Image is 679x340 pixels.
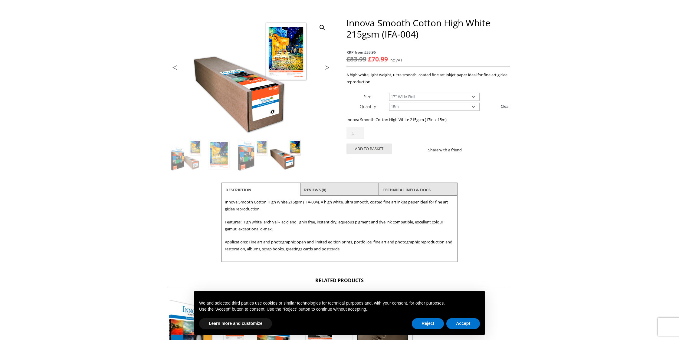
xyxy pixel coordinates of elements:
[225,239,454,253] p: Applications: Fine art and photographic open and limited edition prints, portfolios, fine art and...
[225,219,454,233] p: Features: High white, archival – acid and lignin free, instant dry, aqueous pigment and dye ink c...
[304,184,326,195] a: Reviews (0)
[484,147,488,152] img: email sharing button
[346,144,392,154] button: Add to basket
[346,116,510,123] p: Innova Smooth Cotton High White 215gsm (17in x 15m)
[368,55,372,63] span: £
[317,22,328,33] a: View full-screen image gallery
[476,147,481,152] img: twitter sharing button
[225,199,454,213] p: Innova Smooth Cotton High White 215gsm (IFA-004). A high white, ultra smooth, coated fine art ink...
[446,318,480,329] button: Accept
[346,49,510,56] span: RRP from £33.96
[364,94,372,99] label: Size
[199,300,480,306] p: We and selected third parties use cookies or similar technologies for technical purposes and, wit...
[225,184,251,195] a: Description
[501,101,510,111] a: Clear options
[203,138,235,171] img: Innova Smooth Cotton High White 215gsm (IFA-004) - Image 2
[368,55,388,63] bdi: 70.99
[169,277,510,287] h2: Related products
[269,138,302,171] img: Innova Smooth Cotton High White 215gsm (IFA-004) - Image 4
[236,138,269,171] img: Innova Smooth Cotton High White 215gsm (IFA-004) - Image 3
[412,318,444,329] button: Reject
[346,127,364,139] input: Product quantity
[383,184,431,195] a: TECHNICAL INFO & DOCS
[169,138,202,171] img: Innova Smooth Cotton High White 215gsm (IFA-004)
[346,55,366,63] bdi: 83.99
[346,55,350,63] span: £
[360,104,376,109] label: Quantity
[199,318,272,329] button: Learn more and customize
[428,147,469,153] p: Share with a friend
[346,17,510,40] h1: Innova Smooth Cotton High White 215gsm (IFA-004)
[346,71,510,85] p: A high white, light weight, ultra smooth, coated fine art inkjet paper ideal for fine art giclee ...
[199,306,480,312] p: Use the “Accept” button to consent. Use the “Reject” button to continue without accepting.
[469,147,474,152] img: facebook sharing button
